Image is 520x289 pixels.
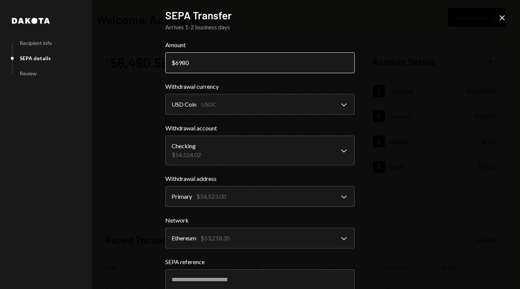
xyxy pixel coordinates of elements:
div: $53,218.35 [201,234,230,243]
div: $54,523.00 [196,192,226,201]
div: Arrives 1-2 business days [165,23,355,32]
label: Withdrawal account [165,124,355,133]
label: Withdrawal address [165,174,355,183]
label: Amount [165,40,355,49]
label: SEPA reference [165,257,355,266]
h2: SEPA Transfer [165,8,355,23]
label: Network [165,216,355,225]
button: Network [165,228,355,249]
button: Withdrawal account [165,136,355,165]
div: $ [172,59,175,66]
div: Review [20,70,37,77]
input: 0.00 [165,52,355,73]
button: Withdrawal currency [165,94,355,115]
button: Withdrawal address [165,186,355,207]
div: Recipient info [20,40,52,46]
label: Withdrawal currency [165,82,355,91]
div: SEPA details [20,55,51,61]
div: USDC [201,100,217,109]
